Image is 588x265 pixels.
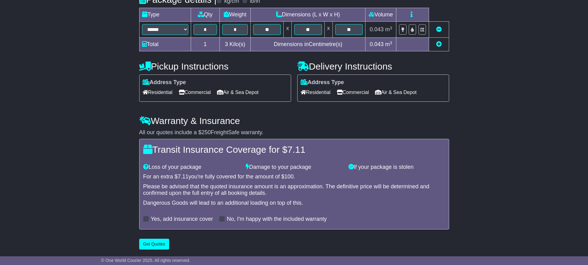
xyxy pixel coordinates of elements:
[179,88,211,97] span: Commercial
[251,38,365,51] td: Dimensions in Centimetre(s)
[390,26,392,30] sup: 3
[227,216,327,223] label: No, I'm happy with the included warranty
[324,22,332,38] td: x
[385,41,392,47] span: m
[191,38,219,51] td: 1
[243,164,345,171] div: Damage to your package
[139,116,449,126] h4: Warranty & Insurance
[297,61,449,71] h4: Delivery Instructions
[139,129,449,136] div: All our quotes include a $ FreightSafe warranty.
[365,8,396,22] td: Volume
[287,144,305,155] span: 7.11
[301,79,344,86] label: Address Type
[143,173,445,180] div: For an extra $ you're fully covered for the amount of $ .
[139,38,191,51] td: Total
[101,258,190,263] span: © One World Courier 2025. All rights reserved.
[370,26,384,32] span: 0.043
[143,79,186,86] label: Address Type
[370,41,384,47] span: 0.043
[139,8,191,22] td: Type
[225,41,228,47] span: 3
[337,88,369,97] span: Commercial
[140,164,243,171] div: Loss of your package
[139,239,169,250] button: Get Quotes
[345,164,448,171] div: If your package is stolen
[143,183,445,197] div: Please be advised that the quoted insurance amount is an approximation. The definitive price will...
[301,88,331,97] span: Residential
[219,8,251,22] td: Weight
[139,61,291,71] h4: Pickup Instructions
[436,41,442,47] a: Add new item
[143,144,445,155] h4: Transit Insurance Coverage for $
[284,22,292,38] td: x
[178,173,189,180] span: 7.11
[202,129,211,135] span: 250
[151,216,213,223] label: Yes, add insurance cover
[143,88,173,97] span: Residential
[143,200,445,207] div: Dangerous Goods will lead to an additional loading on top of this.
[251,8,365,22] td: Dimensions (L x W x H)
[390,41,392,45] sup: 3
[217,88,259,97] span: Air & Sea Depot
[375,88,417,97] span: Air & Sea Depot
[284,173,294,180] span: 100
[191,8,219,22] td: Qty
[385,26,392,32] span: m
[219,38,251,51] td: Kilo(s)
[436,26,442,32] a: Remove this item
